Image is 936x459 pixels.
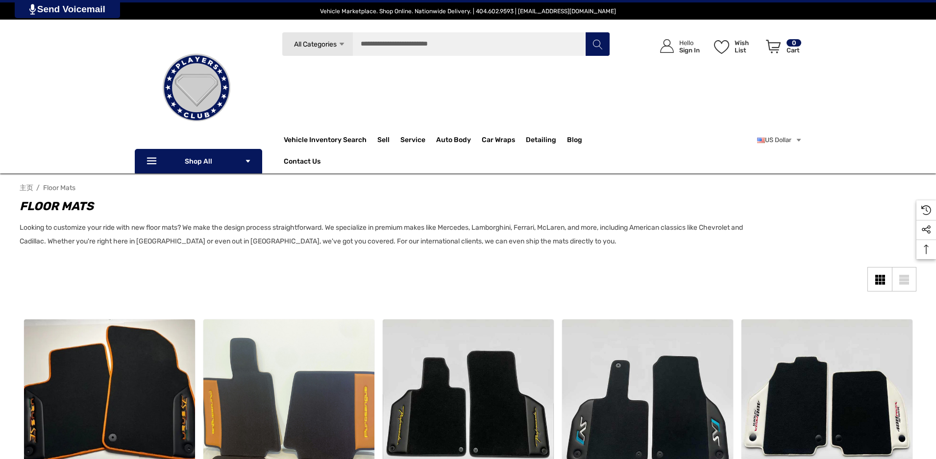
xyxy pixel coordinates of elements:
[148,39,246,137] img: Players Club | Cars For Sale
[294,40,336,48] span: All Categories
[436,130,482,150] a: Auto Body
[135,149,262,173] p: Shop All
[526,130,567,150] a: Detailing
[787,39,801,47] p: 0
[284,136,367,146] a: Vehicle Inventory Search
[787,47,801,54] p: Cart
[710,29,762,63] a: Wish List Wish List
[245,158,251,165] svg: Icon Arrow Down
[735,39,761,54] p: Wish List
[921,225,931,235] svg: Social Media
[892,267,916,291] a: List View
[921,205,931,215] svg: Recently Viewed
[714,40,729,54] svg: Wish List
[377,136,390,146] span: Sell
[400,136,425,146] span: Service
[146,156,160,167] svg: Icon Line
[320,8,616,15] span: Vehicle Marketplace. Shop Online. Nationwide Delivery. | 404.602.9593 | [EMAIL_ADDRESS][DOMAIN_NAME]
[567,136,582,146] a: Blog
[766,40,781,53] svg: Review Your Cart
[400,130,436,150] a: Service
[20,184,33,192] a: 主页
[284,157,320,168] a: Contact Us
[29,4,36,15] img: PjwhLS0gR2VuZXJhdG9yOiBHcmF2aXQuaW8gLS0+PHN2ZyB4bWxucz0iaHR0cDovL3d3dy53My5vcmcvMjAwMC9zdmciIHhtb...
[20,197,755,215] h1: Floor Mats
[916,244,936,254] svg: Top
[679,39,700,47] p: Hello
[482,136,515,146] span: Car Wraps
[20,221,755,248] p: Looking to customize your ride with new floor mats? We make the design process straightforward. W...
[762,29,802,68] a: Cart with 0 items
[43,184,75,192] a: Floor Mats
[377,130,400,150] a: Sell
[282,32,353,56] a: All Categories Icon Arrow Down Icon Arrow Up
[338,41,345,48] svg: Icon Arrow Down
[660,39,674,53] svg: Icon User Account
[649,29,705,63] a: Sign in
[436,136,471,146] span: Auto Body
[679,47,700,54] p: Sign In
[482,130,526,150] a: Car Wraps
[757,130,802,150] a: USD
[526,136,556,146] span: Detailing
[20,179,916,196] nav: Breadcrumb
[585,32,610,56] button: Search
[867,267,892,291] a: Grid View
